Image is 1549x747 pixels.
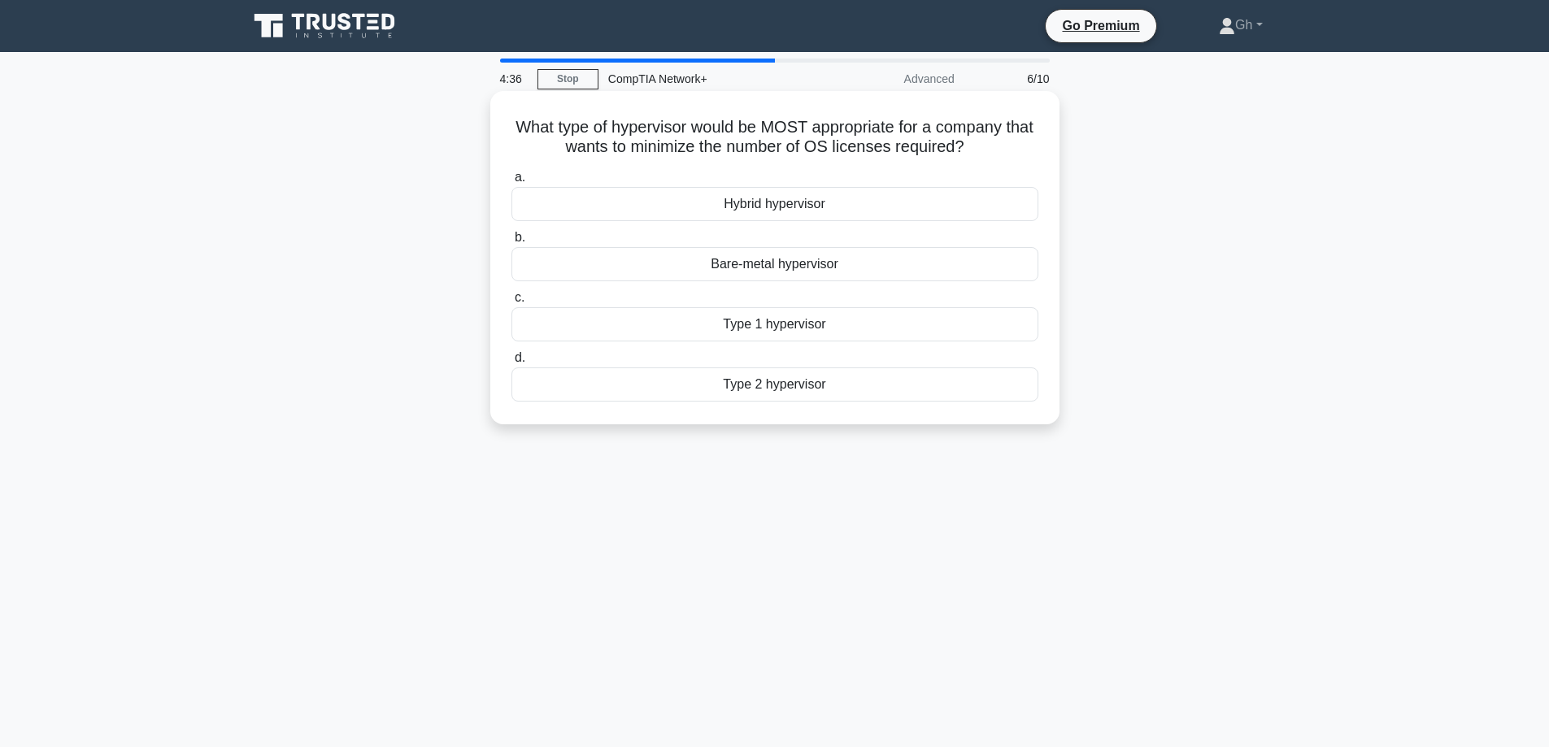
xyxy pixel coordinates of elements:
[511,367,1038,402] div: Type 2 hypervisor
[511,187,1038,221] div: Hybrid hypervisor
[515,230,525,244] span: b.
[537,69,598,89] a: Stop
[1180,9,1301,41] a: Gh
[598,63,822,95] div: CompTIA Network+
[515,350,525,364] span: d.
[515,290,524,304] span: c.
[490,63,537,95] div: 4:36
[964,63,1059,95] div: 6/10
[510,117,1040,158] h5: What type of hypervisor would be MOST appropriate for a company that wants to minimize the number...
[515,170,525,184] span: a.
[1052,15,1149,36] a: Go Premium
[822,63,964,95] div: Advanced
[511,247,1038,281] div: Bare-metal hypervisor
[511,307,1038,341] div: Type 1 hypervisor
